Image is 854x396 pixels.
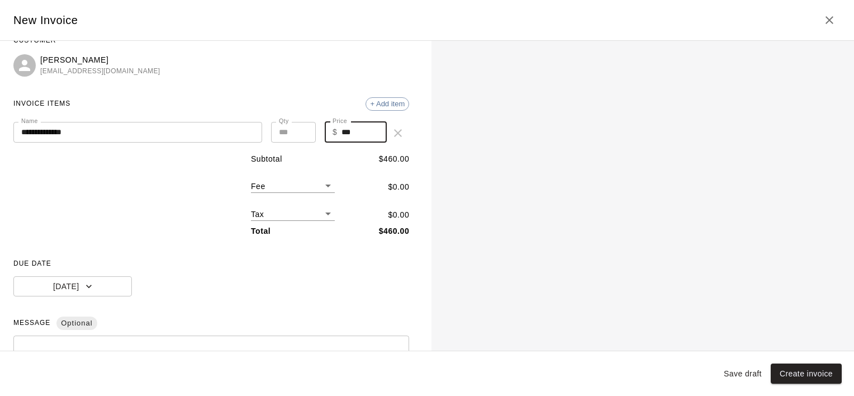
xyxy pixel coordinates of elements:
span: [EMAIL_ADDRESS][DOMAIN_NAME] [40,66,160,77]
span: DUE DATE [13,255,409,273]
label: Price [333,117,347,125]
div: + Add item [366,97,409,111]
h5: New Invoice [13,13,78,28]
b: $ 460.00 [379,227,410,235]
button: [DATE] [13,276,132,297]
p: $ [333,126,337,138]
p: [PERSON_NAME] [40,54,160,66]
p: Subtotal [251,153,282,165]
button: Create invoice [771,364,842,384]
b: Total [251,227,271,235]
button: Save draft [719,364,766,384]
p: $ 460.00 [379,153,410,165]
p: $ 0.00 [388,181,409,193]
label: Qty [279,117,289,125]
span: CUSTOMER [13,32,409,50]
span: INVOICE ITEMS [13,95,70,113]
span: Optional [56,314,97,333]
span: + Add item [366,100,409,108]
p: $ 0.00 [388,209,409,221]
span: MESSAGE [13,314,409,332]
label: Name [21,117,38,125]
button: Close [818,9,841,31]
